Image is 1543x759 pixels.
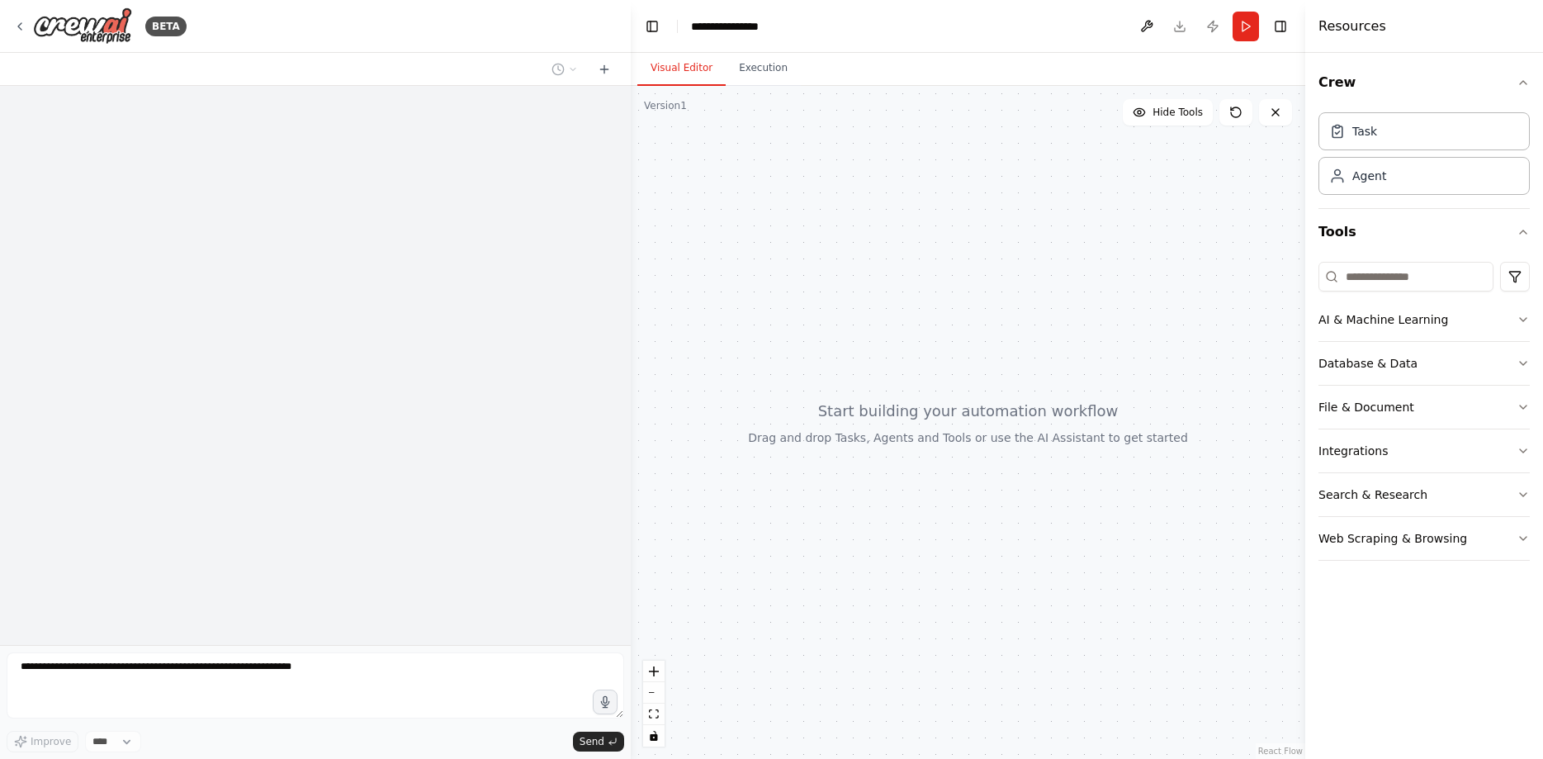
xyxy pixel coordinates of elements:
button: Hide Tools [1123,99,1213,126]
button: zoom in [643,661,665,682]
button: Integrations [1318,429,1530,472]
button: Hide left sidebar [641,15,664,38]
img: Logo [33,7,132,45]
a: React Flow attribution [1258,747,1303,756]
button: Send [573,732,624,752]
button: zoom out [643,682,665,704]
div: BETA [145,17,187,36]
button: Web Scraping & Browsing [1318,517,1530,560]
span: Improve [31,735,71,748]
button: Visual Editor [637,51,726,86]
button: Hide right sidebar [1269,15,1292,38]
button: Tools [1318,209,1530,255]
div: React Flow controls [643,661,665,747]
div: Crew [1318,106,1530,208]
button: Start a new chat [591,59,618,79]
button: Click to speak your automation idea [593,690,618,714]
span: Send [580,735,604,748]
button: Improve [7,731,78,752]
div: Tools [1318,255,1530,574]
div: Task [1352,123,1377,140]
button: Switch to previous chat [545,59,585,79]
button: fit view [643,704,665,725]
nav: breadcrumb [691,18,759,35]
button: Database & Data [1318,342,1530,385]
h4: Resources [1318,17,1386,36]
button: toggle interactivity [643,725,665,747]
button: AI & Machine Learning [1318,298,1530,341]
div: Agent [1352,168,1386,184]
div: Version 1 [644,99,687,112]
button: Crew [1318,59,1530,106]
button: File & Document [1318,386,1530,429]
button: Search & Research [1318,473,1530,516]
span: Hide Tools [1153,106,1203,119]
button: Execution [726,51,801,86]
